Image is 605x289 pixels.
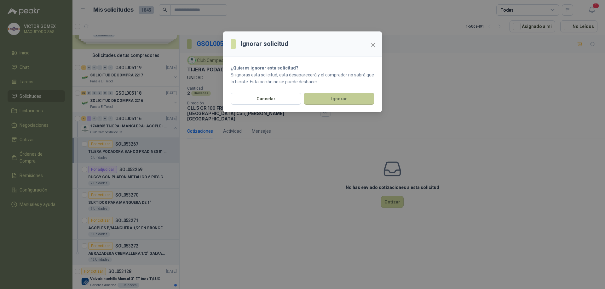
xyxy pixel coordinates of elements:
button: Ignorar [304,93,374,105]
h3: Ignorar solicitud [241,39,288,49]
button: Cancelar [231,93,301,105]
button: Close [368,40,378,50]
strong: ¿Quieres ignorar esta solicitud? [231,65,298,70]
span: close [371,42,376,47]
p: Si ignoras esta solicitud, esta desaparecerá y el comprador no sabrá que lo hiciste. Esta acción ... [231,71,374,85]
